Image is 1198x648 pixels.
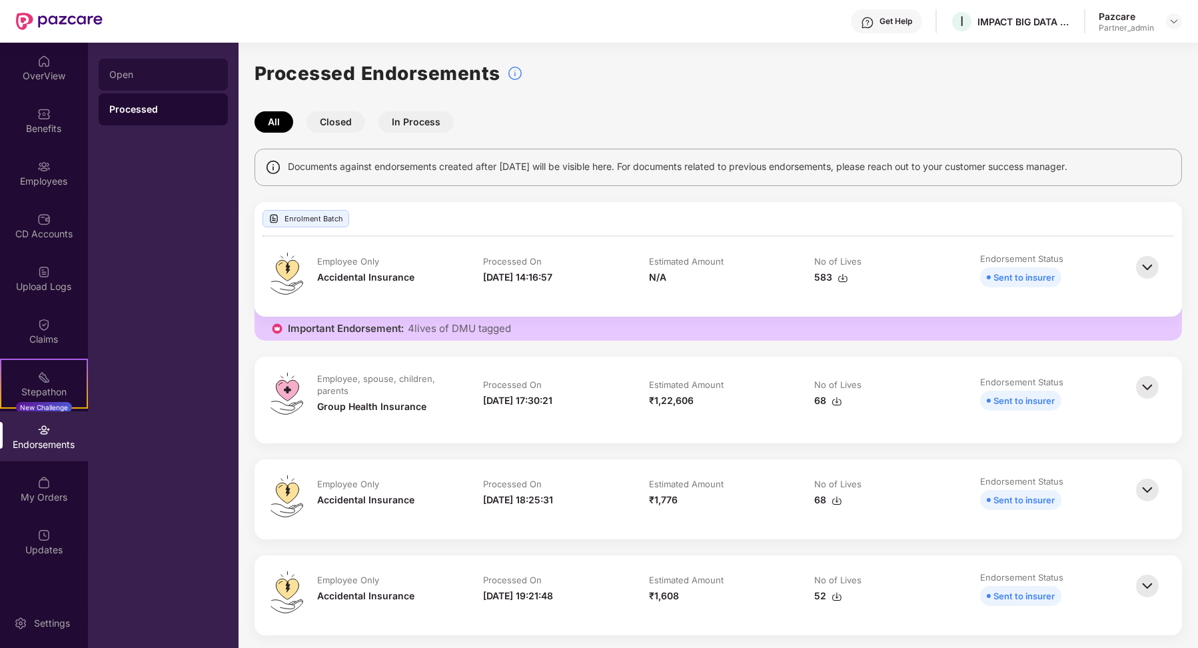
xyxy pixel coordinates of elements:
div: IMPACT BIG DATA ANALYSIS PRIVATE LIMITED [977,15,1071,28]
div: Estimated Amount [649,255,724,267]
div: Estimated Amount [649,478,724,490]
div: Processed On [483,379,542,391]
div: N/A [649,270,666,285]
img: svg+xml;base64,PHN2ZyB4bWxucz0iaHR0cDovL3d3dy53My5vcmcvMjAwMC9zdmciIHdpZHRoPSI0OS4zMiIgaGVpZ2h0PS... [271,571,303,613]
img: New Pazcare Logo [16,13,103,30]
div: Processed [109,103,217,116]
div: ₹1,22,606 [649,393,694,408]
span: Documents against endorsements created after [DATE] will be visible here. For documents related t... [288,159,1067,174]
img: svg+xml;base64,PHN2ZyBpZD0iU2V0dGluZy0yMHgyMCIgeG1sbnM9Imh0dHA6Ly93d3cudzMub3JnLzIwMDAvc3ZnIiB3aW... [14,617,27,630]
span: I [960,13,963,29]
div: New Challenge [16,402,72,413]
div: Accidental Insurance [317,493,414,507]
img: svg+xml;base64,PHN2ZyB4bWxucz0iaHR0cDovL3d3dy53My5vcmcvMjAwMC9zdmciIHdpZHRoPSI0OS4zMiIgaGVpZ2h0PS... [271,253,303,295]
div: 583 [814,270,848,285]
div: Sent to insurer [993,393,1055,408]
img: svg+xml;base64,PHN2ZyBpZD0iSGVscC0zMngzMiIgeG1sbnM9Imh0dHA6Ly93d3cudzMub3JnLzIwMDAvc3ZnIiB3aWR0aD... [861,16,874,29]
div: Open [109,69,217,80]
div: 68 [814,493,842,507]
div: Settings [30,617,74,630]
img: svg+xml;base64,PHN2ZyB4bWxucz0iaHR0cDovL3d3dy53My5vcmcvMjAwMC9zdmciIHdpZHRoPSIyMSIgaGVpZ2h0PSIyMC... [37,371,51,384]
div: No of Lives [814,478,862,490]
img: svg+xml;base64,PHN2ZyBpZD0iSW5mb18tXzMyeDMyIiBkYXRhLW5hbWU9IkluZm8gLSAzMngzMiIgeG1sbnM9Imh0dHA6Ly... [507,65,523,81]
div: Sent to insurer [993,589,1055,603]
div: Enrolment Batch [263,210,349,227]
div: Accidental Insurance [317,589,414,603]
div: No of Lives [814,379,862,391]
div: ₹1,776 [649,493,678,507]
img: svg+xml;base64,PHN2ZyB4bWxucz0iaHR0cDovL3d3dy53My5vcmcvMjAwMC9zdmciIHdpZHRoPSI0OS4zMiIgaGVpZ2h0PS... [271,373,303,415]
img: svg+xml;base64,PHN2ZyBpZD0iQmFjay0zMngzMiIgeG1sbnM9Imh0dHA6Ly93d3cudzMub3JnLzIwMDAvc3ZnIiB3aWR0aD... [1133,571,1162,601]
h1: Processed Endorsements [255,59,500,88]
img: svg+xml;base64,PHN2ZyBpZD0iRW1wbG95ZWVzIiB4bWxucz0iaHR0cDovL3d3dy53My5vcmcvMjAwMC9zdmciIHdpZHRoPS... [37,160,51,173]
div: Estimated Amount [649,574,724,586]
div: Employee Only [317,574,379,586]
img: svg+xml;base64,PHN2ZyBpZD0iRG93bmxvYWQtMzJ4MzIiIHhtbG5zPSJodHRwOi8vd3d3LnczLm9yZy8yMDAwL3N2ZyIgd2... [832,591,842,602]
div: Employee Only [317,478,379,490]
div: Processed On [483,255,542,267]
div: Endorsement Status [980,253,1063,265]
img: svg+xml;base64,PHN2ZyBpZD0iQ2xhaW0iIHhtbG5zPSJodHRwOi8vd3d3LnczLm9yZy8yMDAwL3N2ZyIgd2lkdGg9IjIwIi... [37,318,51,331]
div: Endorsement Status [980,376,1063,388]
img: svg+xml;base64,PHN2ZyBpZD0iSG9tZSIgeG1sbnM9Imh0dHA6Ly93d3cudzMub3JnLzIwMDAvc3ZnIiB3aWR0aD0iMjAiIG... [37,55,51,68]
span: Important Endorsement: [288,322,404,335]
div: Endorsement Status [980,571,1063,583]
img: icon [271,322,284,335]
div: Accidental Insurance [317,270,414,285]
div: Sent to insurer [993,493,1055,507]
img: svg+xml;base64,PHN2ZyBpZD0iQ0RfQWNjb3VudHMiIGRhdGEtbmFtZT0iQ0QgQWNjb3VudHMiIHhtbG5zPSJodHRwOi8vd3... [37,213,51,226]
img: svg+xml;base64,PHN2ZyBpZD0iVXBsb2FkX0xvZ3MiIGRhdGEtbmFtZT0iVXBsb2FkIExvZ3MiIHhtbG5zPSJodHRwOi8vd3... [37,265,51,279]
div: 52 [814,589,842,603]
div: ₹1,608 [649,589,679,603]
div: Estimated Amount [649,379,724,391]
img: svg+xml;base64,PHN2ZyBpZD0iRW5kb3JzZW1lbnRzIiB4bWxucz0iaHR0cDovL3d3dy53My5vcmcvMjAwMC9zdmciIHdpZH... [37,423,51,437]
div: No of Lives [814,255,862,267]
button: Closed [306,111,365,133]
img: svg+xml;base64,PHN2ZyBpZD0iVXBsb2FkX0xvZ3MiIGRhdGEtbmFtZT0iVXBsb2FkIExvZ3MiIHhtbG5zPSJodHRwOi8vd3... [269,213,279,224]
img: svg+xml;base64,PHN2ZyBpZD0iSW5mbyIgeG1sbnM9Imh0dHA6Ly93d3cudzMub3JnLzIwMDAvc3ZnIiB3aWR0aD0iMTQiIG... [265,159,281,175]
div: Pazcare [1099,10,1154,23]
div: Employee Only [317,255,379,267]
div: Endorsement Status [980,475,1063,487]
div: Employee, spouse, children, parents [317,373,454,397]
img: svg+xml;base64,PHN2ZyBpZD0iRHJvcGRvd24tMzJ4MzIiIHhtbG5zPSJodHRwOi8vd3d3LnczLm9yZy8yMDAwL3N2ZyIgd2... [1169,16,1179,27]
img: svg+xml;base64,PHN2ZyBpZD0iQmFjay0zMngzMiIgeG1sbnM9Imh0dHA6Ly93d3cudzMub3JnLzIwMDAvc3ZnIiB3aWR0aD... [1133,373,1162,402]
img: svg+xml;base64,PHN2ZyBpZD0iRG93bmxvYWQtMzJ4MzIiIHhtbG5zPSJodHRwOi8vd3d3LnczLm9yZy8yMDAwL3N2ZyIgd2... [832,495,842,506]
div: Processed On [483,478,542,490]
div: Partner_admin [1099,23,1154,33]
img: svg+xml;base64,PHN2ZyBpZD0iRG93bmxvYWQtMzJ4MzIiIHhtbG5zPSJodHRwOi8vd3d3LnczLm9yZy8yMDAwL3N2ZyIgd2... [832,396,842,407]
div: [DATE] 14:16:57 [483,270,552,285]
div: [DATE] 18:25:31 [483,493,553,507]
div: Sent to insurer [993,270,1055,285]
span: 4 lives of DMU tagged [408,322,511,335]
img: svg+xml;base64,PHN2ZyBpZD0iQmVuZWZpdHMiIHhtbG5zPSJodHRwOi8vd3d3LnczLm9yZy8yMDAwL3N2ZyIgd2lkdGg9Ij... [37,107,51,121]
img: svg+xml;base64,PHN2ZyBpZD0iQmFjay0zMngzMiIgeG1sbnM9Imh0dHA6Ly93d3cudzMub3JnLzIwMDAvc3ZnIiB3aWR0aD... [1133,475,1162,505]
img: svg+xml;base64,PHN2ZyB4bWxucz0iaHR0cDovL3d3dy53My5vcmcvMjAwMC9zdmciIHdpZHRoPSI0OS4zMiIgaGVpZ2h0PS... [271,475,303,517]
img: svg+xml;base64,PHN2ZyBpZD0iVXBkYXRlZCIgeG1sbnM9Imh0dHA6Ly93d3cudzMub3JnLzIwMDAvc3ZnIiB3aWR0aD0iMj... [37,529,51,542]
img: svg+xml;base64,PHN2ZyBpZD0iRG93bmxvYWQtMzJ4MzIiIHhtbG5zPSJodHRwOi8vd3d3LnczLm9yZy8yMDAwL3N2ZyIgd2... [838,273,848,283]
button: All [255,111,293,133]
button: In Process [378,111,454,133]
div: [DATE] 17:30:21 [483,393,552,408]
div: Get Help [880,16,912,27]
div: [DATE] 19:21:48 [483,589,553,603]
div: 68 [814,393,842,408]
div: Stepathon [1,385,87,399]
img: svg+xml;base64,PHN2ZyBpZD0iTXlfT3JkZXJzIiBkYXRhLW5hbWU9Ik15IE9yZGVycyIgeG1sbnM9Imh0dHA6Ly93d3cudz... [37,476,51,489]
div: Processed On [483,574,542,586]
div: No of Lives [814,574,862,586]
img: svg+xml;base64,PHN2ZyBpZD0iQmFjay0zMngzMiIgeG1sbnM9Imh0dHA6Ly93d3cudzMub3JnLzIwMDAvc3ZnIiB3aWR0aD... [1133,253,1162,282]
div: Group Health Insurance [317,399,426,414]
